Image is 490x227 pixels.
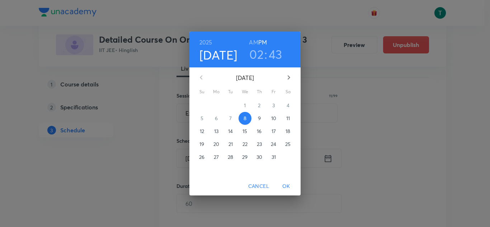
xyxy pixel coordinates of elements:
p: 17 [272,128,276,135]
button: 25 [282,138,295,151]
p: 21 [228,141,233,148]
button: 19 [195,138,208,151]
p: 20 [213,141,219,148]
button: 12 [195,125,208,138]
button: 2025 [199,37,212,47]
p: 29 [242,153,248,161]
button: 26 [195,151,208,164]
button: [DATE] [199,47,237,62]
span: We [239,88,251,95]
p: 15 [242,128,247,135]
span: Su [195,88,208,95]
p: 13 [214,128,218,135]
button: 11 [282,112,295,125]
p: 9 [258,115,261,122]
p: 8 [244,115,246,122]
button: 18 [282,125,295,138]
p: 10 [271,115,276,122]
button: Cancel [245,180,272,193]
button: 15 [239,125,251,138]
p: 22 [242,141,248,148]
p: 28 [228,153,233,161]
span: Mo [210,88,223,95]
p: 25 [285,141,291,148]
button: 8 [239,112,251,125]
button: 23 [253,138,266,151]
p: 14 [228,128,233,135]
p: [DATE] [210,74,280,82]
button: AM [249,37,258,47]
span: OK [278,182,295,191]
button: 13 [210,125,223,138]
button: 16 [253,125,266,138]
button: 24 [267,138,280,151]
span: Cancel [248,182,269,191]
button: PM [258,37,267,47]
p: 26 [199,153,204,161]
p: 11 [286,115,290,122]
p: 12 [200,128,204,135]
button: 14 [224,125,237,138]
button: 43 [269,47,282,62]
span: Th [253,88,266,95]
p: 24 [271,141,276,148]
button: 30 [253,151,266,164]
span: Fr [267,88,280,95]
button: 28 [224,151,237,164]
button: 22 [239,138,251,151]
p: 23 [257,141,262,148]
button: 9 [253,112,266,125]
span: Sa [282,88,295,95]
p: 16 [257,128,262,135]
p: 30 [256,153,262,161]
button: 02 [249,47,264,62]
p: 19 [199,141,204,148]
button: 29 [239,151,251,164]
p: 18 [286,128,290,135]
p: 31 [272,153,276,161]
button: OK [275,180,298,193]
p: 27 [214,153,219,161]
h3: : [264,47,267,62]
span: Tu [224,88,237,95]
button: 20 [210,138,223,151]
button: 10 [267,112,280,125]
button: 27 [210,151,223,164]
button: 21 [224,138,237,151]
button: 31 [267,151,280,164]
button: 17 [267,125,280,138]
